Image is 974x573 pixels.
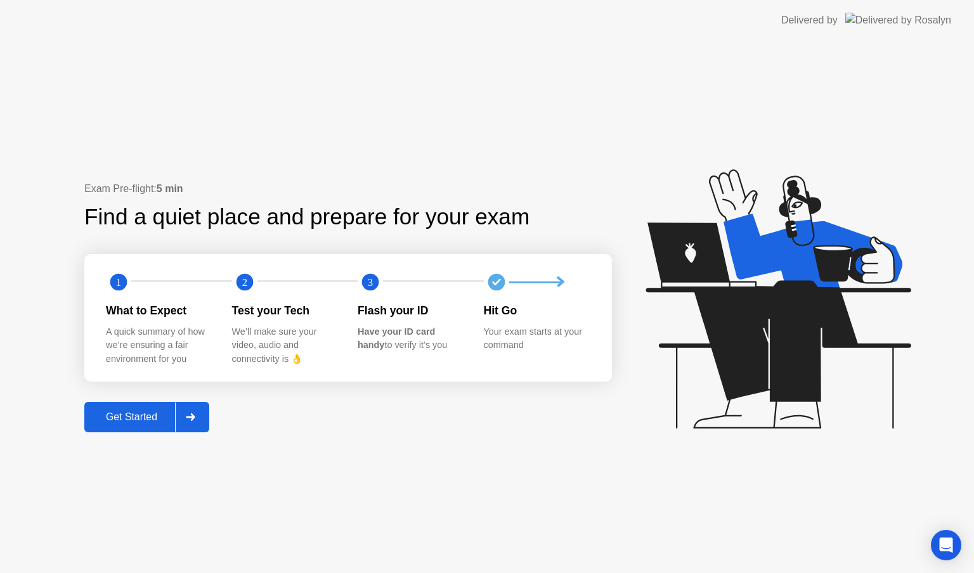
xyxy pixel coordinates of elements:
div: Exam Pre-flight: [84,181,612,196]
div: to verify it’s you [358,325,464,352]
img: Delivered by Rosalyn [845,13,951,27]
div: Your exam starts at your command [484,325,590,352]
button: Get Started [84,402,209,432]
div: Hit Go [484,302,590,319]
div: Flash your ID [358,302,464,319]
div: What to Expect [106,302,212,319]
div: Delivered by [781,13,838,28]
div: Find a quiet place and prepare for your exam [84,200,531,234]
div: Open Intercom Messenger [931,530,961,560]
div: Get Started [88,411,175,423]
text: 2 [242,276,247,288]
b: Have your ID card handy [358,326,435,351]
b: 5 min [157,183,183,194]
div: A quick summary of how we’re ensuring a fair environment for you [106,325,212,366]
div: We’ll make sure your video, audio and connectivity is 👌 [232,325,338,366]
div: Test your Tech [232,302,338,319]
text: 3 [368,276,373,288]
text: 1 [116,276,121,288]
